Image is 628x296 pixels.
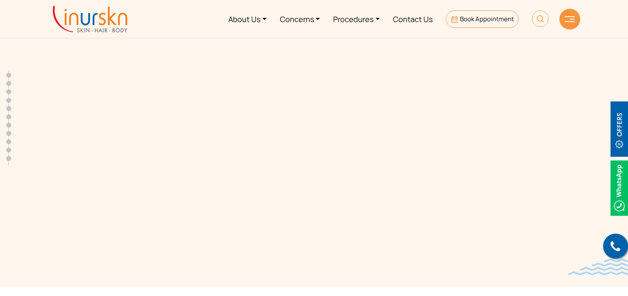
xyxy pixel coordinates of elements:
[611,160,628,216] img: Whatsappicon
[386,3,439,35] a: Contact Us
[611,101,628,157] img: offerBt
[568,259,628,275] img: bluewave
[532,10,549,27] img: HeaderSearch
[611,183,628,192] a: Whatsappicon
[222,3,273,35] a: About Us
[326,3,386,35] a: Procedures
[565,16,575,22] img: hamLine.svg
[53,6,127,32] img: inurskn-logo
[446,10,519,28] a: Book Appointment
[460,15,514,23] span: Book Appointment
[273,3,327,35] a: Concerns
